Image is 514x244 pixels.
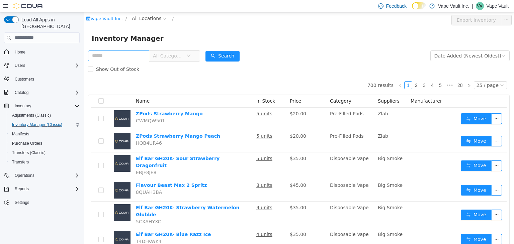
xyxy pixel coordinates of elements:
[12,185,80,193] span: Reports
[377,123,408,134] button: icon: swapMove
[173,193,189,198] u: 9 units
[15,49,25,55] span: Home
[15,186,29,192] span: Reports
[52,226,78,232] span: T4DFKWK4
[42,4,43,9] span: /
[246,86,268,91] span: Category
[173,219,189,225] u: 4 units
[12,198,80,207] span: Settings
[9,130,80,138] span: Manifests
[417,2,428,13] button: icon: ellipsis
[294,121,305,126] span: Zlab
[52,219,127,225] a: Elf Bar GH20K- Blue Razz Ice
[9,111,80,119] span: Adjustments (Classic)
[103,41,107,46] i: icon: down
[284,69,310,77] li: 700 results
[377,172,408,183] button: icon: swapMove
[9,121,65,129] a: Inventory Manager (Classic)
[30,169,47,186] img: Flavour Beast Max 2 Spritz placeholder
[337,69,344,77] a: 3
[7,120,82,129] button: Inventory Manager (Classic)
[173,143,189,149] u: 5 units
[15,173,34,178] span: Operations
[408,197,418,208] button: icon: ellipsis
[52,128,78,133] span: HQB4UR46
[408,148,418,159] button: icon: ellipsis
[1,184,82,194] button: Reports
[345,69,352,77] a: 4
[52,86,66,91] span: Name
[52,157,73,163] span: EBJF8JE8
[408,123,418,134] button: icon: ellipsis
[12,48,28,56] a: Home
[12,89,80,97] span: Catalog
[294,143,319,149] span: Big Smoke
[351,38,418,48] div: Date Added (Newest-Oldest)
[12,75,37,83] a: Customers
[313,69,321,77] li: Previous Page
[372,69,381,77] a: 28
[244,167,291,189] td: Disposable Vape
[9,121,80,129] span: Inventory Manager (Classic)
[353,69,361,77] li: 5
[2,4,7,8] i: icon: shop
[30,143,47,159] img: Elf Bar GH20K- Sour Strawberry Dragonfruit placeholder
[15,90,28,95] span: Catalog
[487,2,509,10] p: Vape Vault
[2,4,39,9] a: icon: shopVape Vault Inc.
[52,106,81,111] span: CWMQW501
[412,2,426,9] input: Dark Mode
[386,3,407,9] span: Feedback
[15,77,34,82] span: Customers
[10,54,58,59] span: Show Out of Stock
[52,177,78,182] span: 8QUAH3BA
[69,40,100,47] span: All Categories
[7,148,82,157] button: Transfers (Classic)
[377,197,408,208] button: icon: swapMove
[12,75,80,83] span: Customers
[48,2,78,10] span: All Locations
[476,2,484,10] div: Vape Vault
[7,129,82,139] button: Manifests
[12,141,42,146] span: Purchase Orders
[12,62,28,70] button: Users
[377,101,408,112] button: icon: swapMove
[12,131,29,137] span: Manifests
[383,71,388,75] i: icon: right
[12,89,31,97] button: Catalog
[12,113,51,118] span: Adjustments (Classic)
[206,143,223,149] span: $35.00
[173,86,191,91] span: In Stock
[353,69,360,77] a: 5
[371,69,381,77] li: 28
[12,185,31,193] button: Reports
[206,193,223,198] span: $35.00
[12,171,80,179] span: Operations
[294,219,319,225] span: Big Smoke
[244,216,291,238] td: Disposable Vape
[361,69,371,77] span: •••
[173,170,189,175] u: 8 units
[321,69,329,77] li: 1
[9,130,32,138] a: Manifests
[88,4,90,9] span: /
[1,171,82,180] button: Operations
[52,170,123,175] a: Flavour Beast Max 2 Spritz
[7,157,82,167] button: Transfers
[7,139,82,148] button: Purchase Orders
[337,69,345,77] li: 3
[9,139,45,147] a: Purchase Orders
[438,2,469,10] p: Vape Vault Inc.
[12,159,29,165] span: Transfers
[15,63,25,68] span: Users
[294,170,319,175] span: Big Smoke
[206,219,223,225] span: $35.00
[327,86,358,91] span: Manufacturer
[1,47,82,57] button: Home
[30,219,47,235] img: Elf Bar GH20K- Blue Razz Ice placeholder
[173,121,189,126] u: 5 units
[12,102,80,110] span: Inventory
[1,88,82,97] button: Catalog
[408,222,418,232] button: icon: ellipsis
